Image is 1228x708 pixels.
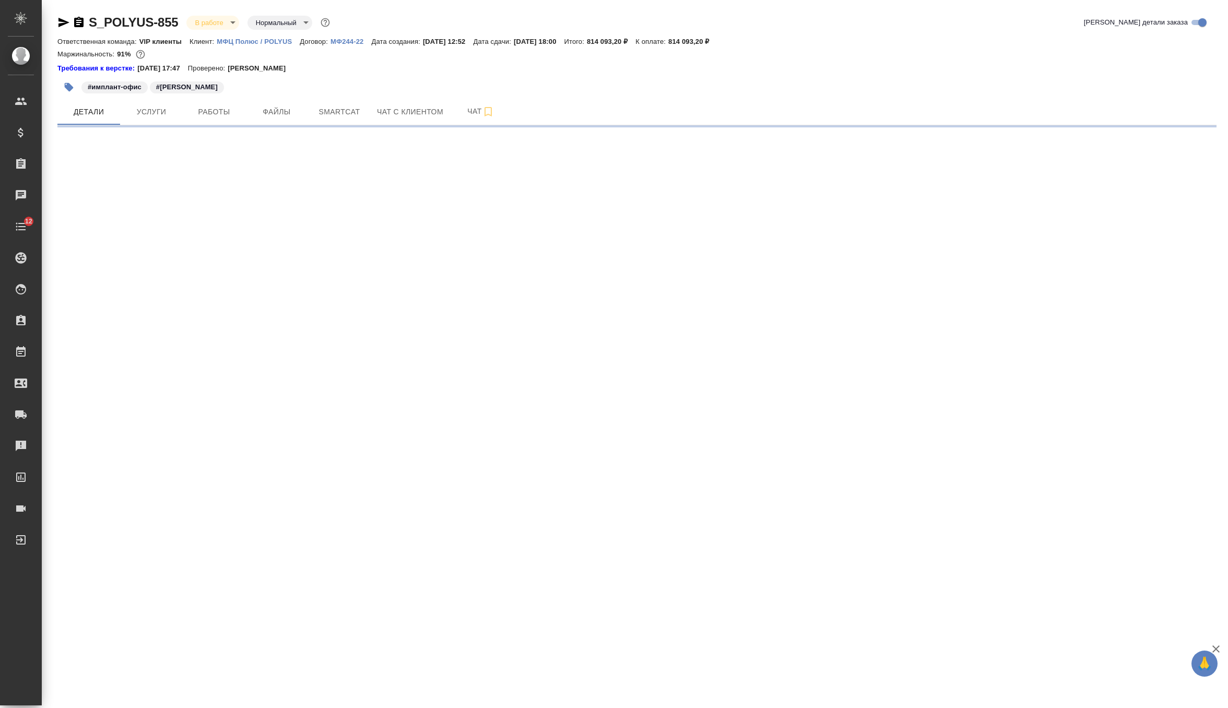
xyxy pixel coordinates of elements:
[3,214,39,240] a: 12
[192,18,226,27] button: В работе
[482,105,494,118] svg: Подписаться
[1191,651,1218,677] button: 🙏
[57,63,137,74] div: Нажми, чтобы открыть папку с инструкцией
[186,16,239,30] div: В работе
[377,105,443,119] span: Чат с клиентом
[190,38,217,45] p: Клиент:
[134,48,147,61] button: 58411.00 RUB;
[88,82,141,92] p: #имплант-офис
[57,38,139,45] p: Ответственная команда:
[89,15,178,29] a: S_POLYUS-855
[19,216,39,227] span: 12
[1196,653,1213,675] span: 🙏
[474,38,514,45] p: Дата сдачи:
[126,105,176,119] span: Услуги
[318,16,332,29] button: Доп статусы указывают на важность/срочность заказа
[253,18,300,27] button: Нормальный
[314,105,364,119] span: Smartcat
[252,105,302,119] span: Файлы
[330,37,372,45] a: МФ244-22
[149,82,225,91] span: Анна Сафонова
[668,38,717,45] p: 814 093,20 ₽
[330,38,372,45] p: МФ244-22
[635,38,668,45] p: К оплате:
[514,38,564,45] p: [DATE] 18:00
[57,16,70,29] button: Скопировать ссылку для ЯМессенджера
[564,38,587,45] p: Итого:
[1084,17,1188,28] span: [PERSON_NAME] детали заказа
[57,50,117,58] p: Маржинальность:
[228,63,293,74] p: [PERSON_NAME]
[137,63,188,74] p: [DATE] 17:47
[57,63,137,74] a: Требования к верстке:
[139,38,190,45] p: VIP клиенты
[64,105,114,119] span: Детали
[456,105,506,118] span: Чат
[217,37,300,45] a: МФЦ Полюс / POLYUS
[117,50,133,58] p: 91%
[73,16,85,29] button: Скопировать ссылку
[371,38,422,45] p: Дата создания:
[217,38,300,45] p: МФЦ Полюс / POLYUS
[80,82,149,91] span: имплант-офис
[57,76,80,99] button: Добавить тэг
[156,82,218,92] p: #[PERSON_NAME]
[189,105,239,119] span: Работы
[188,63,228,74] p: Проверено:
[587,38,635,45] p: 814 093,20 ₽
[247,16,312,30] div: В работе
[423,38,474,45] p: [DATE] 12:52
[300,38,330,45] p: Договор:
